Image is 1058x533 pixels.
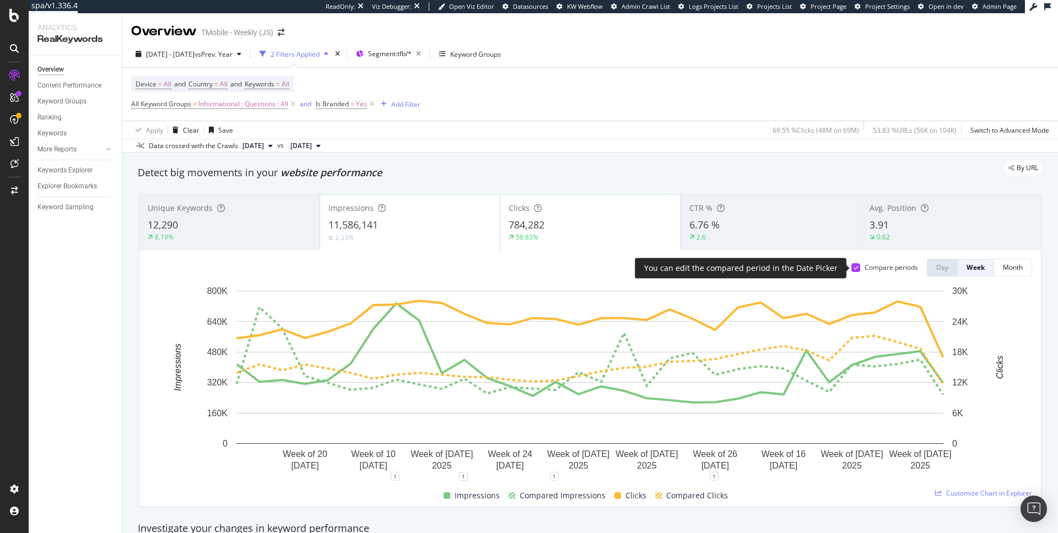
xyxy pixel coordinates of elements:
[927,259,958,276] button: Day
[678,2,738,11] a: Logs Projects List
[164,77,171,92] span: All
[994,259,1032,276] button: Month
[432,461,452,470] text: 2025
[689,2,738,10] span: Logs Projects List
[666,489,728,502] span: Compared Clicks
[207,409,228,418] text: 160K
[195,50,233,59] span: vs Prev. Year
[952,378,968,387] text: 12K
[935,488,1032,498] a: Customize Chart in Explorer
[37,181,97,192] div: Explorer Bookmarks
[520,489,606,502] span: Compared Impressions
[693,449,738,459] text: Week of 26
[148,285,1032,476] div: A chart.
[201,27,273,38] div: TMobile - Weekly (JS)
[271,50,320,59] div: 2 Filters Applied
[278,29,284,36] div: arrow-right-arrow-left
[37,112,62,123] div: Ranking
[936,263,948,272] div: Day
[230,79,242,89] span: and
[970,126,1049,135] div: Switch to Advanced Mode
[198,96,288,112] span: Informational : Questions : All
[245,79,274,89] span: Keywords
[889,449,952,459] text: Week of [DATE]
[547,449,609,459] text: Week of [DATE]
[37,80,114,91] a: Content Performance
[995,356,1005,379] text: Clicks
[335,233,354,242] div: 2.33%
[168,121,199,139] button: Clear
[326,2,355,11] div: ReadOnly:
[513,2,548,10] span: Datasources
[1004,160,1043,176] div: legacy label
[37,112,114,123] a: Ranking
[616,449,678,459] text: Week of [DATE]
[1003,263,1023,272] div: Month
[865,263,918,272] div: Compare periods
[701,461,729,470] text: [DATE]
[283,449,327,459] text: Week of 20
[350,99,354,108] span: =
[131,45,246,63] button: [DATE] - [DATE]vsPrev. Year
[488,449,532,459] text: Week of 24
[611,2,670,11] a: Admin Crawl List
[37,144,103,155] a: More Reports
[37,144,77,155] div: More Reports
[855,2,910,11] a: Project Settings
[983,2,1017,10] span: Admin Page
[188,79,213,89] span: Country
[952,286,968,296] text: 30K
[972,2,1017,11] a: Admin Page
[376,97,420,111] button: Add Filter
[148,218,178,231] span: 12,290
[242,141,264,151] span: 2025 Aug. 1st
[865,2,910,10] span: Project Settings
[459,472,468,481] div: 1
[291,461,319,470] text: [DATE]
[569,461,589,470] text: 2025
[37,33,113,46] div: RealKeywords
[952,439,957,448] text: 0
[207,378,228,387] text: 320K
[870,203,916,213] span: Avg. Position
[356,96,367,112] span: Yes
[328,203,374,213] span: Impressions
[496,461,523,470] text: [DATE]
[173,344,182,391] text: Impressions
[372,2,412,11] div: Viz Debugger:
[757,2,792,10] span: Projects List
[450,50,501,59] div: Keyword Groups
[762,449,806,459] text: Week of 16
[207,286,228,296] text: 800K
[146,126,163,135] div: Apply
[37,64,64,75] div: Overview
[873,126,957,135] div: 53.83 % URLs ( 56K on 104K )
[689,218,720,231] span: 6.76 %
[870,218,889,231] span: 3.91
[37,64,114,75] a: Overview
[276,79,280,89] span: =
[37,202,114,213] a: Keyword Sampling
[821,449,883,459] text: Week of [DATE]
[368,49,412,58] span: Segment: tfb/*
[438,2,494,11] a: Open Viz Editor
[842,461,862,470] text: 2025
[277,140,286,150] span: vs
[37,202,94,213] div: Keyword Sampling
[333,48,342,59] div: times
[207,347,228,357] text: 480K
[37,128,67,139] div: Keywords
[300,99,311,109] button: and
[37,96,87,107] div: Keyword Groups
[359,461,387,470] text: [DATE]
[952,347,968,357] text: 18K
[435,45,505,63] button: Keyword Groups
[958,259,994,276] button: Week
[328,218,378,231] span: 11,586,141
[351,449,396,459] text: Week of 10
[193,99,197,108] span: ≠
[37,80,101,91] div: Content Performance
[952,409,963,418] text: 6K
[625,489,646,502] span: Clicks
